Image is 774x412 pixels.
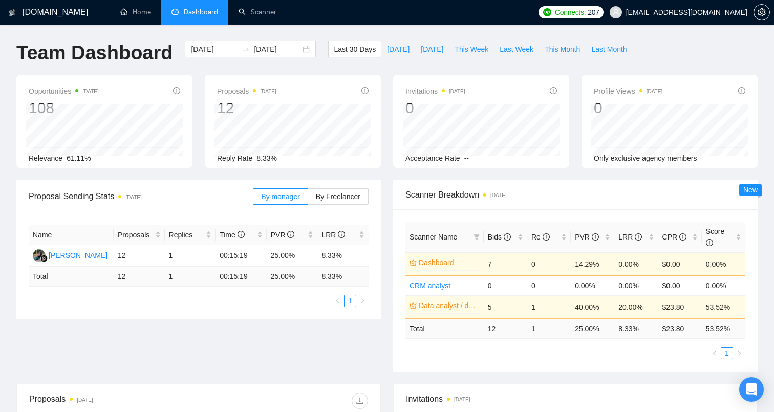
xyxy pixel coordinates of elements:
[256,154,277,162] span: 8.33%
[216,267,267,287] td: 00:15:19
[490,192,506,198] time: [DATE]
[539,41,586,57] button: This Month
[260,89,276,94] time: [DATE]
[679,233,686,241] span: info-circle
[543,233,550,241] span: info-circle
[33,249,46,262] img: SS
[464,154,469,162] span: --
[712,350,718,356] span: left
[571,318,614,338] td: 25.00 %
[419,300,478,311] a: Data analyst / data visual
[739,377,764,402] div: Open Intercom Messenger
[239,8,276,16] a: searchScanner
[736,350,742,356] span: right
[754,8,770,16] a: setting
[658,275,702,295] td: $0.00
[40,255,48,262] img: gigradar-bm.png
[618,233,642,241] span: LRR
[267,267,318,287] td: 25.00 %
[527,318,571,338] td: 1
[449,41,494,57] button: This Week
[708,347,721,359] button: left
[118,229,153,241] span: Proposals
[543,8,551,16] img: upwork-logo.png
[165,245,216,267] td: 1
[614,318,658,338] td: 8.33 %
[754,8,769,16] span: setting
[242,45,250,53] span: to
[216,245,267,267] td: 00:15:19
[410,302,417,309] span: crown
[421,44,443,55] span: [DATE]
[531,233,550,241] span: Re
[662,233,686,241] span: CPR
[29,225,114,245] th: Name
[419,257,478,268] a: Dashboard
[594,154,697,162] span: Only exclusive agency members
[488,233,511,241] span: Bids
[592,233,599,241] span: info-circle
[550,87,557,94] span: info-circle
[658,318,702,338] td: $ 23.80
[702,252,745,275] td: 0.00%
[173,87,180,94] span: info-circle
[545,44,580,55] span: This Month
[706,239,713,246] span: info-circle
[345,295,356,307] a: 1
[29,98,99,118] div: 108
[588,7,599,18] span: 207
[591,44,627,55] span: Last Month
[29,267,114,287] td: Total
[571,252,614,275] td: 14.29%
[321,231,345,239] span: LRR
[220,231,244,239] span: Time
[267,245,318,267] td: 25.00%
[471,229,482,245] span: filter
[217,85,276,97] span: Proposals
[733,347,745,359] button: right
[612,9,619,16] span: user
[594,98,662,118] div: 0
[29,190,253,203] span: Proposal Sending Stats
[361,87,369,94] span: info-circle
[287,231,294,238] span: info-circle
[120,8,151,16] a: homeHome
[169,229,204,241] span: Replies
[614,295,658,318] td: 20.00%
[405,188,745,201] span: Scanner Breakdown
[405,318,484,338] td: Total
[316,192,360,201] span: By Freelancer
[702,318,745,338] td: 53.52 %
[449,89,465,94] time: [DATE]
[114,245,165,267] td: 12
[165,225,216,245] th: Replies
[171,8,179,15] span: dashboard
[484,295,527,318] td: 5
[721,348,733,359] a: 1
[658,295,702,318] td: $23.80
[527,295,571,318] td: 1
[29,154,62,162] span: Relevance
[49,250,107,261] div: [PERSON_NAME]
[29,85,99,97] span: Opportunities
[335,298,341,304] span: left
[352,393,368,409] button: download
[410,281,450,290] a: CRM analyst
[406,393,745,405] span: Invitations
[527,275,571,295] td: 0
[474,234,480,240] span: filter
[504,233,511,241] span: info-circle
[352,397,368,405] span: download
[356,295,369,307] button: right
[721,347,733,359] li: 1
[702,295,745,318] td: 53.52%
[332,295,344,307] button: left
[500,44,533,55] span: Last Week
[614,275,658,295] td: 0.00%
[484,275,527,295] td: 0
[334,44,376,55] span: Last 30 Days
[114,267,165,287] td: 12
[387,44,410,55] span: [DATE]
[165,267,216,287] td: 1
[242,45,250,53] span: swap-right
